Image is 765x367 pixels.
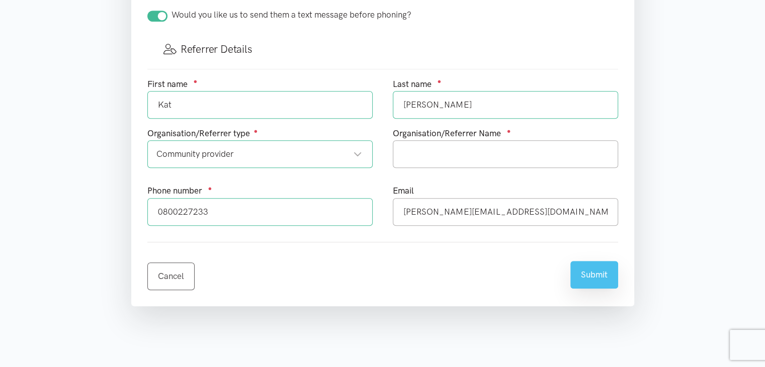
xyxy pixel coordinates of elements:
sup: ● [438,77,442,85]
span: Would you like us to send them a text message before phoning? [172,10,411,20]
label: Phone number [147,184,202,198]
label: Organisation/Referrer Name [393,127,501,140]
button: Submit [570,261,618,289]
label: Last name [393,77,432,91]
a: Cancel [147,262,195,290]
sup: ● [507,127,511,135]
sup: ● [254,127,258,135]
sup: ● [194,77,198,85]
div: Organisation/Referrer type [147,127,373,140]
h3: Referrer Details [163,42,602,56]
sup: ● [208,185,212,192]
label: Email [393,184,414,198]
div: Community provider [156,147,362,161]
label: First name [147,77,188,91]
